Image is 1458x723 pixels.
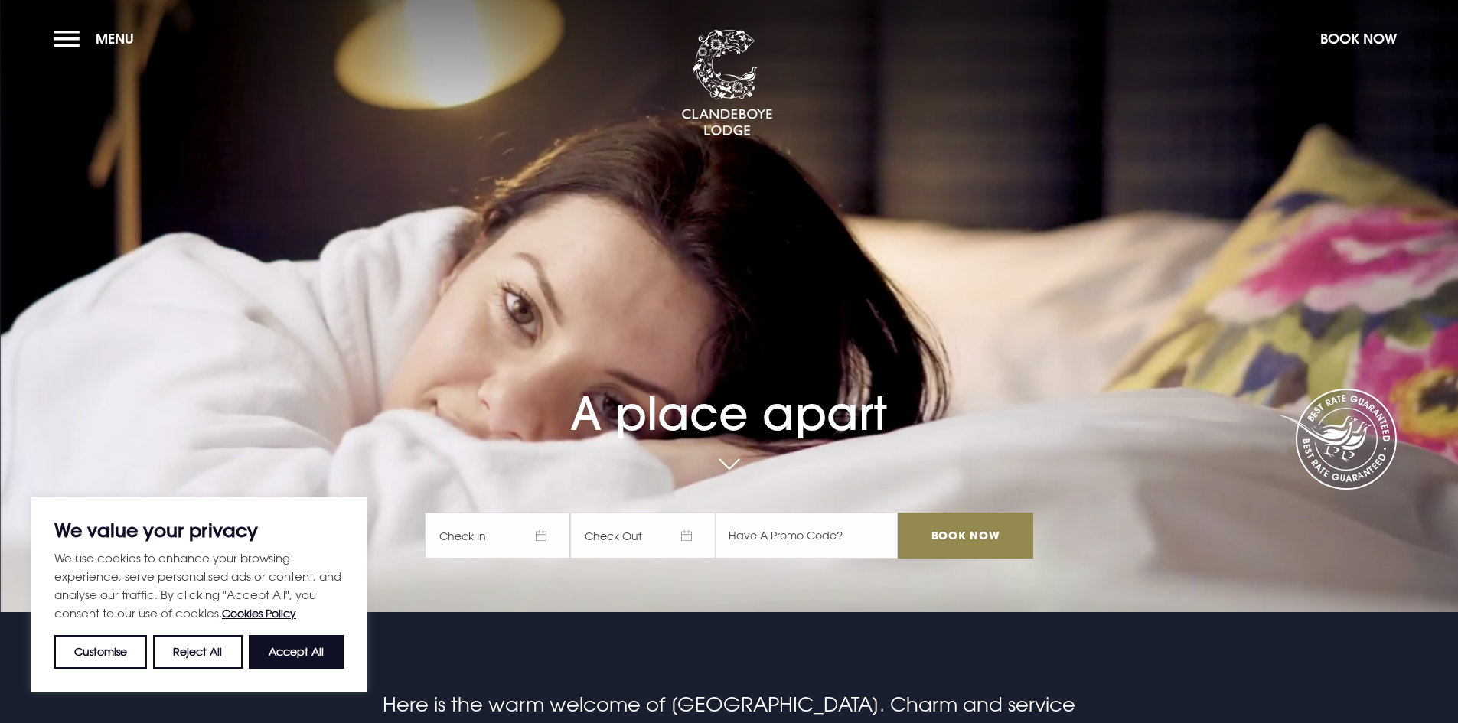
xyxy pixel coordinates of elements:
[54,22,142,55] button: Menu
[153,635,242,669] button: Reject All
[425,513,570,559] span: Check In
[249,635,344,669] button: Accept All
[681,30,773,137] img: Clandeboye Lodge
[222,607,296,620] a: Cookies Policy
[898,513,1032,559] input: Book Now
[54,521,344,539] p: We value your privacy
[96,30,134,47] span: Menu
[54,635,147,669] button: Customise
[716,513,898,559] input: Have A Promo Code?
[1313,22,1404,55] button: Book Now
[425,342,1032,441] h1: A place apart
[31,497,367,692] div: We value your privacy
[570,513,716,559] span: Check Out
[54,549,344,623] p: We use cookies to enhance your browsing experience, serve personalised ads or content, and analys...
